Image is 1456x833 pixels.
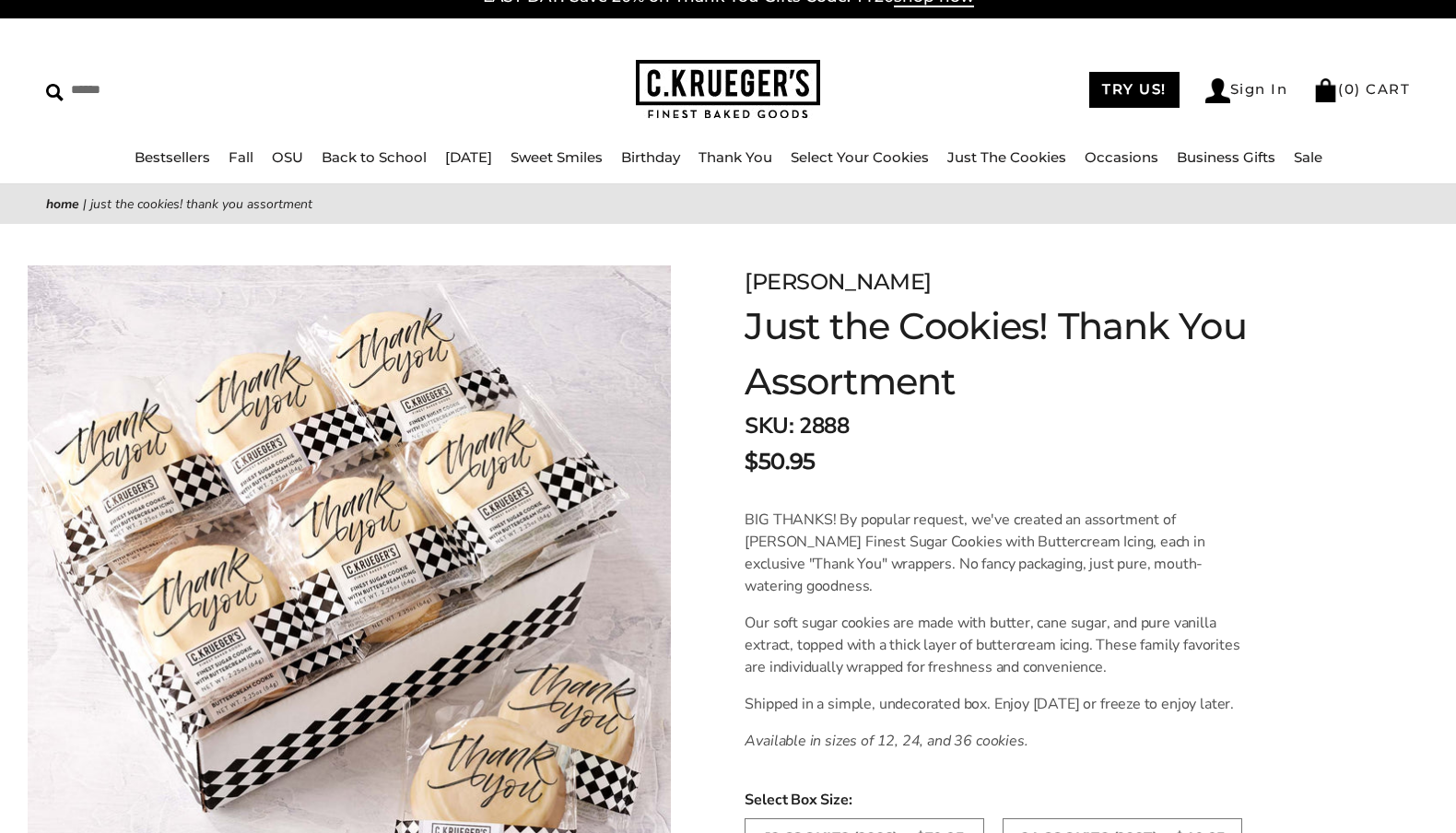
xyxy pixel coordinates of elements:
[745,693,1249,715] p: Shipped in a simple, undecorated box. Enjoy [DATE] or freeze to enjoy later.
[745,411,793,440] strong: SKU:
[1313,80,1410,98] a: (0) CART
[1085,148,1158,166] a: Occasions
[1205,78,1230,103] img: Account
[745,509,1249,597] p: BIG THANKS! By popular request, we've created an assortment of [PERSON_NAME] Finest Sugar Cookies...
[791,148,929,166] a: Select Your Cookies
[1313,78,1338,102] img: Bag
[272,148,303,166] a: OSU
[699,148,772,166] a: Thank You
[90,195,312,213] span: Just the Cookies! Thank You Assortment
[46,76,265,104] input: Search
[947,148,1066,166] a: Just The Cookies
[1205,78,1288,103] a: Sign In
[745,731,1027,751] em: Available in sizes of 12, 24, and 36 cookies.
[1089,72,1180,108] a: TRY US!
[46,195,79,213] a: Home
[322,148,427,166] a: Back to School
[636,60,820,120] img: C.KRUEGER'S
[745,265,1333,299] div: [PERSON_NAME]
[135,148,210,166] a: Bestsellers
[621,148,680,166] a: Birthday
[83,195,87,213] span: |
[799,411,849,440] span: 2888
[745,445,815,478] span: $50.95
[445,148,492,166] a: [DATE]
[745,299,1333,409] h1: Just the Cookies! Thank You Assortment
[511,148,603,166] a: Sweet Smiles
[745,789,1410,811] span: Select Box Size:
[1294,148,1322,166] a: Sale
[46,194,1410,215] nav: breadcrumbs
[745,612,1249,678] p: Our soft sugar cookies are made with butter, cane sugar, and pure vanilla extract, topped with a ...
[229,148,253,166] a: Fall
[1344,80,1356,98] span: 0
[1177,148,1275,166] a: Business Gifts
[46,84,64,101] img: Search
